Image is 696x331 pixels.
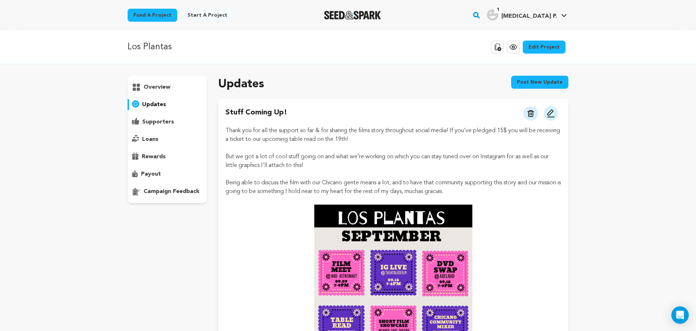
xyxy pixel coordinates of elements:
p: payout [141,170,161,179]
button: loans [128,134,207,145]
button: overview [128,81,207,93]
button: rewards [128,151,207,163]
a: Fund a project [128,9,177,22]
a: Pink-Eye P.'s Profile [485,8,568,21]
p: But we got a lot of cool stuff going on and what we’re working on which you can stay tuned over o... [225,152,561,170]
p: loans [142,135,158,144]
h4: Stuff coming up! [225,108,287,121]
img: user.png [487,9,498,21]
p: Thank you for all the support so far & for sharing the films story throughout social media! If yo... [225,126,561,144]
a: Start a project [182,9,233,22]
button: Post new update [511,76,568,89]
p: supporters [142,118,174,126]
p: updates [142,100,166,109]
p: rewards [142,152,166,161]
span: Pink-Eye P.'s Profile [485,8,568,23]
p: overview [144,83,170,92]
a: Edit Project [523,41,565,54]
p: Being able to discuss the film with our Chicano gente means a lot, and to have that community sup... [225,179,561,196]
button: updates [128,99,207,110]
h2: Updates [218,76,264,93]
span: 1 [494,6,502,13]
button: payout [128,168,207,180]
span: [MEDICAL_DATA] P. [501,13,557,19]
button: campaign feedback [128,186,207,197]
button: supporters [128,116,207,128]
div: Pink-Eye P.'s Profile [487,9,557,21]
img: Seed&Spark Logo Dark Mode [324,11,381,20]
img: pencil.svg [547,109,555,118]
a: Seed&Spark Homepage [324,11,381,20]
p: Los Plantas [128,41,172,54]
p: campaign feedback [144,187,199,196]
img: trash.svg [527,110,534,117]
div: Open Intercom Messenger [671,306,689,324]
